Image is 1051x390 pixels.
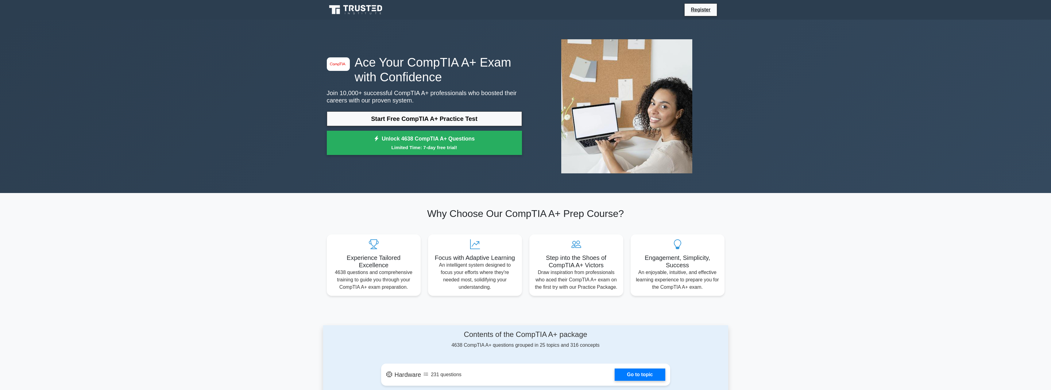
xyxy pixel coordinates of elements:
[332,269,416,291] p: 4638 questions and comprehensive training to guide you through your CompTIA A+ exam preparation.
[433,261,517,291] p: An intelligent system designed to focus your efforts where they're needed most, solidifying your ...
[381,330,670,339] h4: Contents of the CompTIA A+ package
[381,330,670,349] div: 4638 CompTIA A+ questions grouped in 25 topics and 316 concepts
[332,254,416,269] h5: Experience Tailored Excellence
[327,131,522,155] a: Unlock 4638 CompTIA A+ QuestionsLimited Time: 7-day free trial!
[615,369,665,381] a: Go to topic
[687,6,714,14] a: Register
[636,269,720,291] p: An enjoyable, intuitive, and effective learning experience to prepare you for the CompTIA A+ exam.
[327,55,522,84] h1: Ace Your CompTIA A+ Exam with Confidence
[327,89,522,104] p: Join 10,000+ successful CompTIA A+ professionals who boosted their careers with our proven system.
[327,111,522,126] a: Start Free CompTIA A+ Practice Test
[327,208,724,219] h2: Why Choose Our CompTIA A+ Prep Course?
[636,254,720,269] h5: Engagement, Simplicity, Success
[534,254,618,269] h5: Step into the Shoes of CompTIA A+ Victors
[433,254,517,261] h5: Focus with Adaptive Learning
[534,269,618,291] p: Draw inspiration from professionals who aced their CompTIA A+ exam on the first try with our Prac...
[334,144,514,151] small: Limited Time: 7-day free trial!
